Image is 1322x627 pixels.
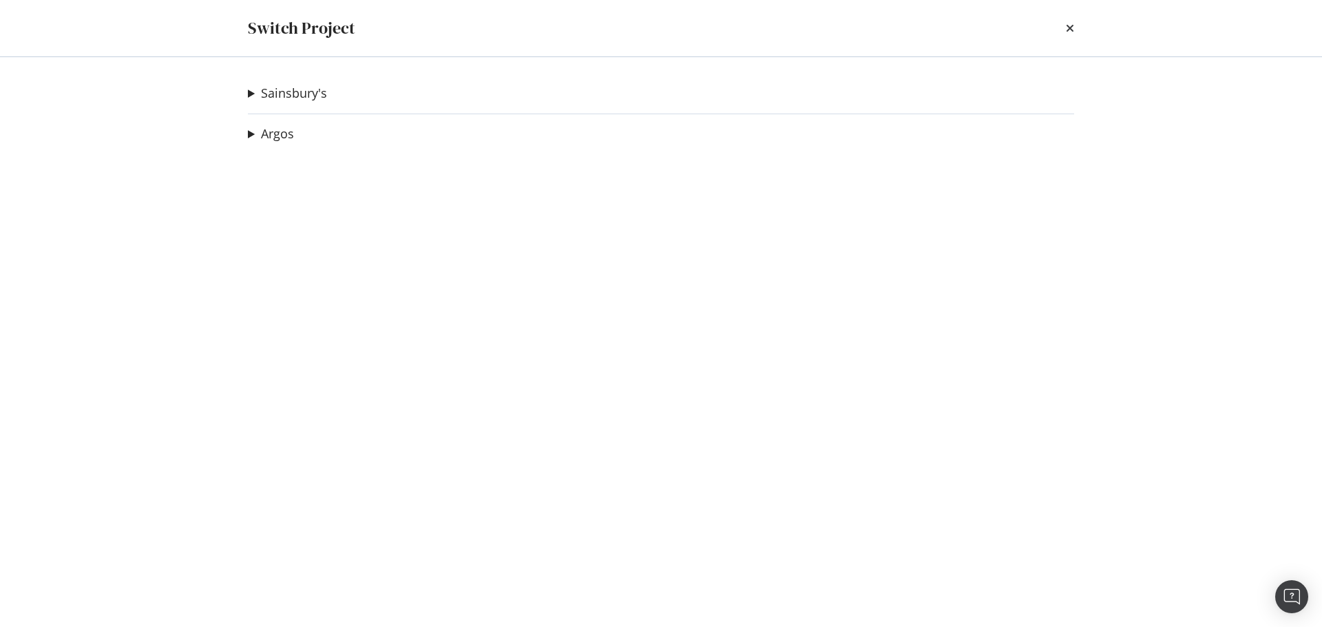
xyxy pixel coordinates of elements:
div: Switch Project [248,17,355,40]
div: Open Intercom Messenger [1275,580,1308,613]
summary: Argos [248,125,294,143]
a: Sainsbury's [261,86,327,100]
div: times [1066,17,1074,40]
summary: Sainsbury's [248,85,327,103]
a: Argos [261,127,294,141]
